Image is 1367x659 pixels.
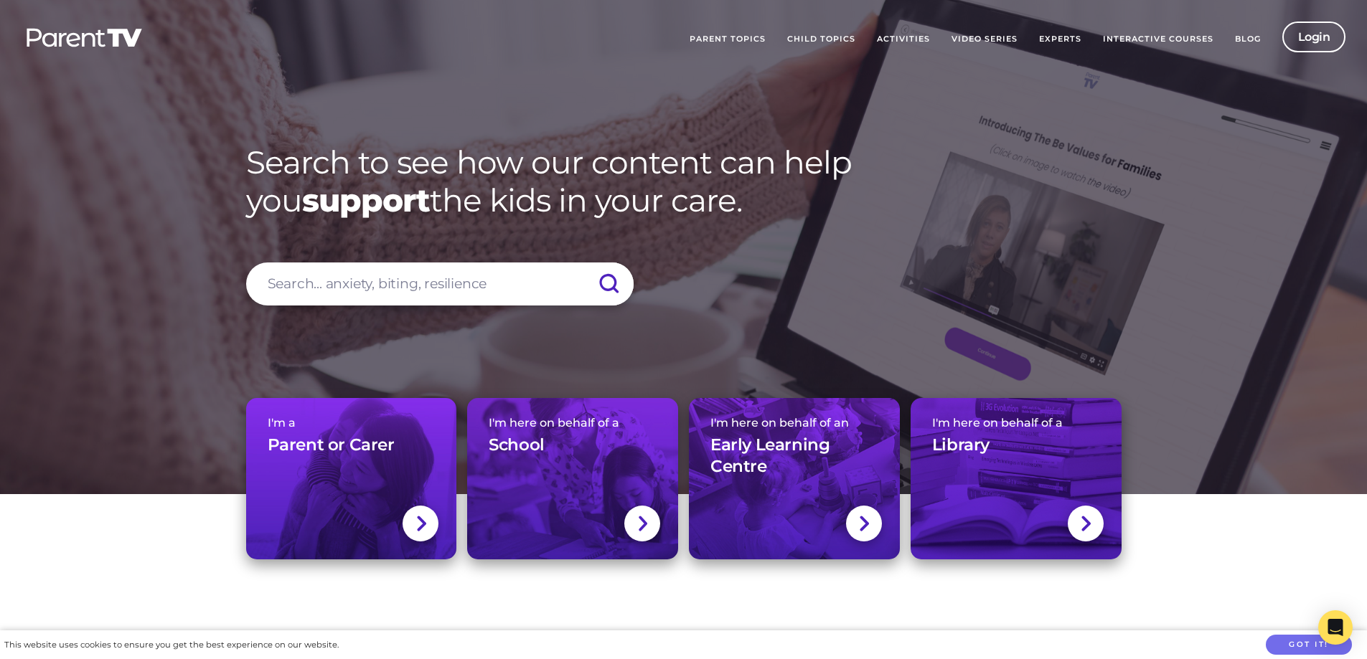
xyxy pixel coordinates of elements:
a: Experts [1028,22,1092,57]
span: I'm here on behalf of a [932,416,1100,430]
a: Video Series [941,22,1028,57]
a: I'm here on behalf of aLibrary [911,398,1122,559]
span: I'm here on behalf of an [710,416,878,430]
a: Child Topics [776,22,866,57]
h3: School [489,435,545,456]
a: Login [1282,22,1346,52]
span: I'm a [268,416,436,430]
a: Activities [866,22,941,57]
span: I'm here on behalf of a [489,416,657,430]
strong: support [302,181,430,219]
input: Search... anxiety, biting, resilience [246,262,634,305]
a: I'm aParent or Carer [246,398,457,559]
a: Interactive Courses [1092,22,1224,57]
h3: Parent or Carer [268,435,395,456]
div: Open Intercom Messenger [1318,610,1353,645]
a: Blog [1224,22,1272,57]
a: I'm here on behalf of aSchool [467,398,678,559]
button: Got it! [1266,635,1352,655]
a: Parent Topics [679,22,776,57]
a: I'm here on behalf of anEarly Learning Centre [689,398,900,559]
img: svg+xml;base64,PHN2ZyBlbmFibGUtYmFja2dyb3VuZD0ibmV3IDAgMCAxNC44IDI1LjciIHZpZXdCb3g9IjAgMCAxNC44ID... [1080,514,1091,533]
input: Submit [583,262,634,305]
h3: Library [932,435,990,456]
div: This website uses cookies to ensure you get the best experience on our website. [4,637,339,653]
img: parenttv-logo-white.4c85aaf.svg [25,27,144,48]
h3: Early Learning Centre [710,435,878,478]
img: svg+xml;base64,PHN2ZyBlbmFibGUtYmFja2dyb3VuZD0ibmV3IDAgMCAxNC44IDI1LjciIHZpZXdCb3g9IjAgMCAxNC44ID... [415,514,426,533]
img: svg+xml;base64,PHN2ZyBlbmFibGUtYmFja2dyb3VuZD0ibmV3IDAgMCAxNC44IDI1LjciIHZpZXdCb3g9IjAgMCAxNC44ID... [637,514,648,533]
h1: Search to see how our content can help you the kids in your care. [246,143,1122,219]
img: svg+xml;base64,PHN2ZyBlbmFibGUtYmFja2dyb3VuZD0ibmV3IDAgMCAxNC44IDI1LjciIHZpZXdCb3g9IjAgMCAxNC44ID... [858,514,869,533]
